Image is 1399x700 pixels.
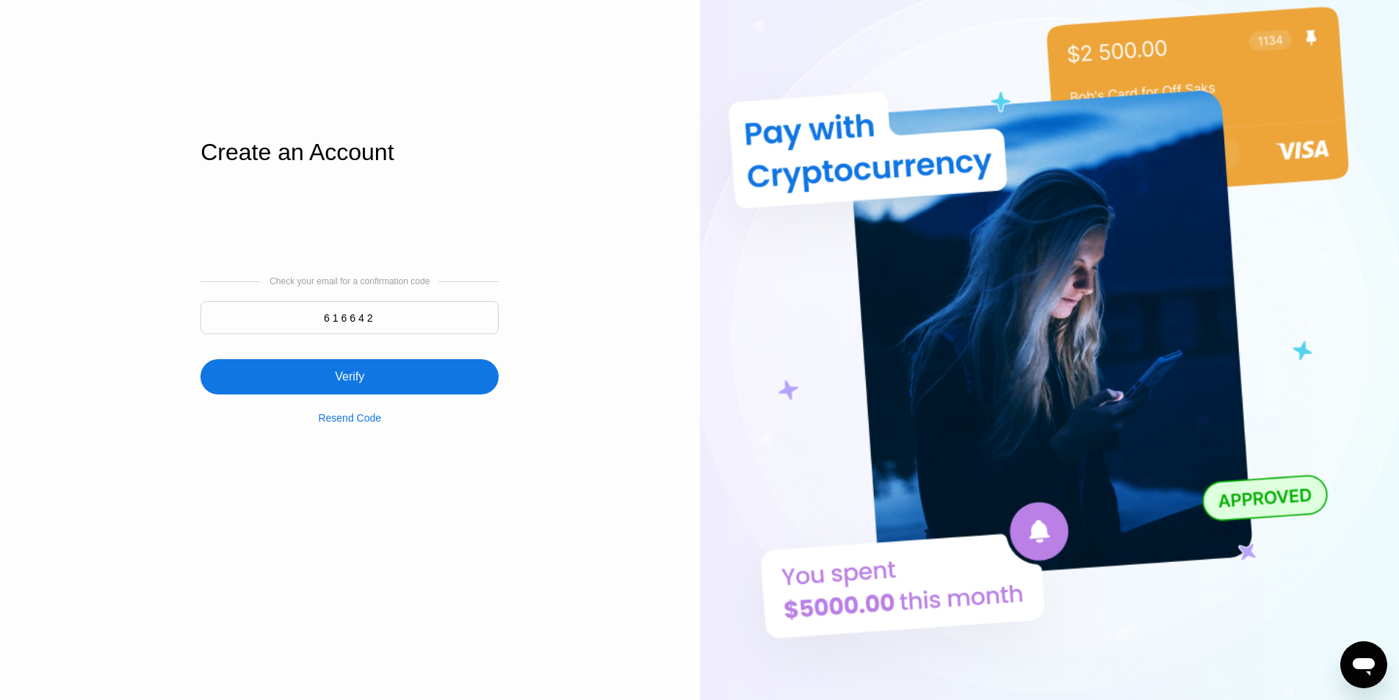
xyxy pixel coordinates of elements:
div: Verify [335,369,364,384]
div: Create an Account [200,139,499,166]
div: Resend Code [318,412,381,424]
div: Check your email for a confirmation code [270,276,430,286]
div: Verify [200,342,499,394]
iframe: Button to launch messaging window [1340,641,1387,688]
div: Resend Code [318,394,381,424]
input: 000000 [200,301,499,334]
